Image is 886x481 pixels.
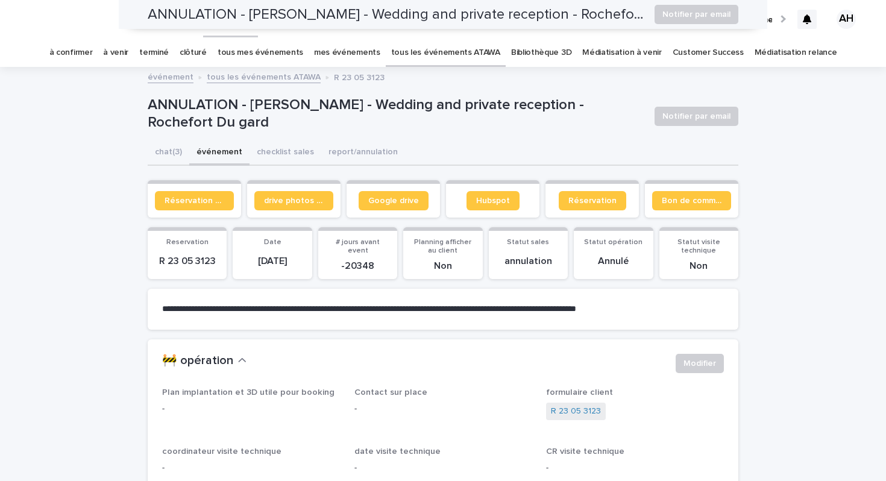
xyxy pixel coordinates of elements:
p: Non [410,260,475,272]
a: Médiatisation à venir [582,39,662,67]
button: Modifier [676,354,724,373]
span: Notifier par email [662,110,730,122]
a: R 23 05 3123 [551,405,601,418]
p: - [162,403,340,415]
span: coordinateur visite technique [162,447,281,456]
span: Réservation [568,196,617,205]
a: Hubspot [467,191,520,210]
span: Hubspot [476,196,510,205]
a: clôturé [180,39,207,67]
a: tous mes événements [218,39,303,67]
a: Bibliothèque 3D [511,39,571,67]
img: Ls34BcGeRexTGTNfXpUC [24,7,141,31]
span: Modifier [683,357,716,369]
a: mes événements [314,39,380,67]
a: drive photos coordinateur [254,191,333,210]
span: Bon de commande [662,196,721,205]
span: CR visite technique [546,447,624,456]
h2: 🚧 opération [162,354,233,368]
button: report/annulation [321,140,405,166]
a: Customer Success [673,39,744,67]
span: Google drive [368,196,419,205]
p: Non [667,260,731,272]
span: drive photos coordinateur [264,196,324,205]
a: Bon de commande [652,191,731,210]
p: -20348 [325,260,390,272]
span: date visite technique [354,447,441,456]
span: # jours avant event [336,239,380,254]
a: à venir [103,39,128,67]
a: Réservation [559,191,626,210]
span: Planning afficher au client [414,239,471,254]
span: formulaire client [546,388,613,397]
p: annulation [496,256,561,267]
a: terminé [139,39,169,67]
a: Médiatisation relance [755,39,837,67]
div: AH [837,10,856,29]
p: - [546,462,724,474]
span: Statut sales [507,239,549,246]
p: [DATE] [240,256,304,267]
a: tous les événements ATAWA [391,39,500,67]
p: - [354,462,532,474]
span: Plan implantation et 3D utile pour booking [162,388,335,397]
a: Google drive [359,191,429,210]
a: à confirmer [49,39,93,67]
p: - [354,403,532,415]
a: tous les événements ATAWA [207,69,321,83]
span: Date [264,239,281,246]
span: Contact sur place [354,388,427,397]
button: chat (3) [148,140,189,166]
p: - [162,462,340,474]
button: événement [189,140,250,166]
p: ANNULATION - [PERSON_NAME] - Wedding and private reception - Rochefort Du gard [148,96,645,131]
button: Notifier par email [655,107,738,126]
span: Réservation client [165,196,224,205]
a: événement [148,69,193,83]
p: R 23 05 3123 [155,256,219,267]
button: checklist sales [250,140,321,166]
p: R 23 05 3123 [334,70,385,83]
span: Statut visite technique [677,239,720,254]
span: Reservation [166,239,209,246]
button: 🚧 opération [162,354,247,368]
a: Réservation client [155,191,234,210]
span: Statut opération [584,239,643,246]
p: Annulé [581,256,646,267]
